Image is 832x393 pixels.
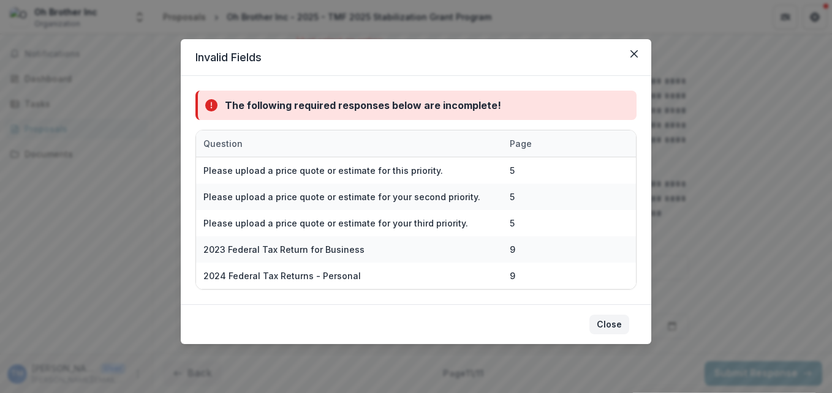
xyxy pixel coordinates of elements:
div: Question [196,137,250,150]
div: Please upload a price quote or estimate for this priority. [203,164,443,177]
button: Close [589,315,629,334]
div: Page [502,130,564,157]
header: Invalid Fields [181,39,651,76]
div: 5 [510,190,515,203]
button: Close [624,44,644,64]
div: Question [196,130,502,157]
div: 2024 Federal Tax Returns - Personal [203,269,361,282]
div: 9 [510,269,515,282]
div: The following required responses below are incomplete! [225,98,501,113]
div: Page [502,137,539,150]
div: 9 [510,243,515,256]
div: Please upload a price quote or estimate for your second priority. [203,190,480,203]
div: 5 [510,217,515,230]
div: Please upload a price quote or estimate for your third priority. [203,217,468,230]
div: 2023 Federal Tax Return for Business [203,243,365,256]
div: 5 [510,164,515,177]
